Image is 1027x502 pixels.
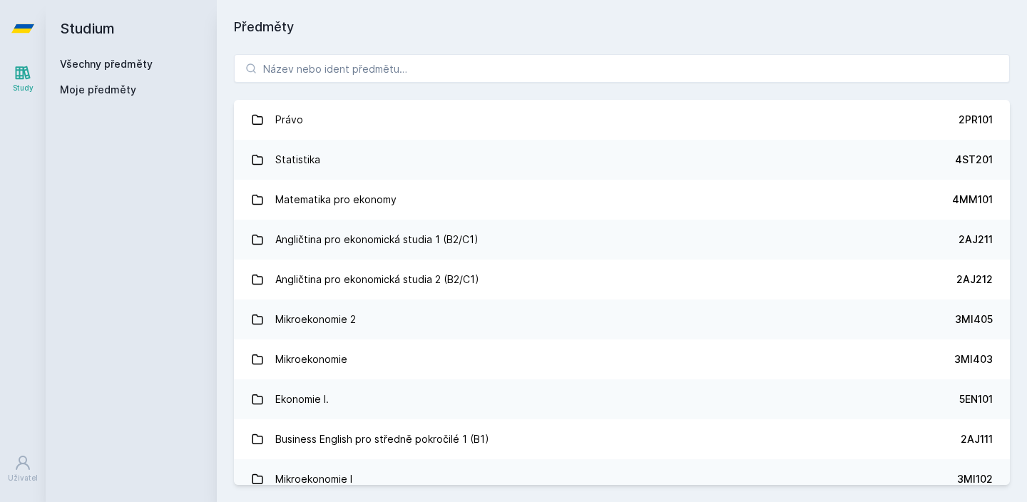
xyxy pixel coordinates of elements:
div: Mikroekonomie 2 [275,305,356,334]
a: Právo 2PR101 [234,100,1010,140]
div: Statistika [275,145,320,174]
div: 4MM101 [952,193,993,207]
div: Matematika pro ekonomy [275,185,397,214]
a: Mikroekonomie I 3MI102 [234,459,1010,499]
a: Uživatel [3,447,43,491]
div: 4ST201 [955,153,993,167]
div: 3MI405 [955,312,993,327]
div: Právo [275,106,303,134]
div: Study [13,83,34,93]
a: Ekonomie I. 5EN101 [234,379,1010,419]
a: Angličtina pro ekonomická studia 1 (B2/C1) 2AJ211 [234,220,1010,260]
div: Business English pro středně pokročilé 1 (B1) [275,425,489,454]
div: 2AJ211 [959,232,993,247]
a: Angličtina pro ekonomická studia 2 (B2/C1) 2AJ212 [234,260,1010,299]
span: Moje předměty [60,83,136,97]
a: Matematika pro ekonomy 4MM101 [234,180,1010,220]
div: Ekonomie I. [275,385,329,414]
div: 3MI102 [957,472,993,486]
input: Název nebo ident předmětu… [234,54,1010,83]
h1: Předměty [234,17,1010,37]
div: Mikroekonomie I [275,465,352,493]
div: 2AJ212 [956,272,993,287]
div: 5EN101 [959,392,993,406]
div: 3MI403 [954,352,993,367]
a: Statistika 4ST201 [234,140,1010,180]
div: Uživatel [8,473,38,483]
div: Angličtina pro ekonomická studia 1 (B2/C1) [275,225,479,254]
a: Business English pro středně pokročilé 1 (B1) 2AJ111 [234,419,1010,459]
a: Study [3,57,43,101]
div: Angličtina pro ekonomická studia 2 (B2/C1) [275,265,479,294]
a: Všechny předměty [60,58,153,70]
div: 2PR101 [959,113,993,127]
a: Mikroekonomie 2 3MI405 [234,299,1010,339]
div: 2AJ111 [961,432,993,446]
a: Mikroekonomie 3MI403 [234,339,1010,379]
div: Mikroekonomie [275,345,347,374]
